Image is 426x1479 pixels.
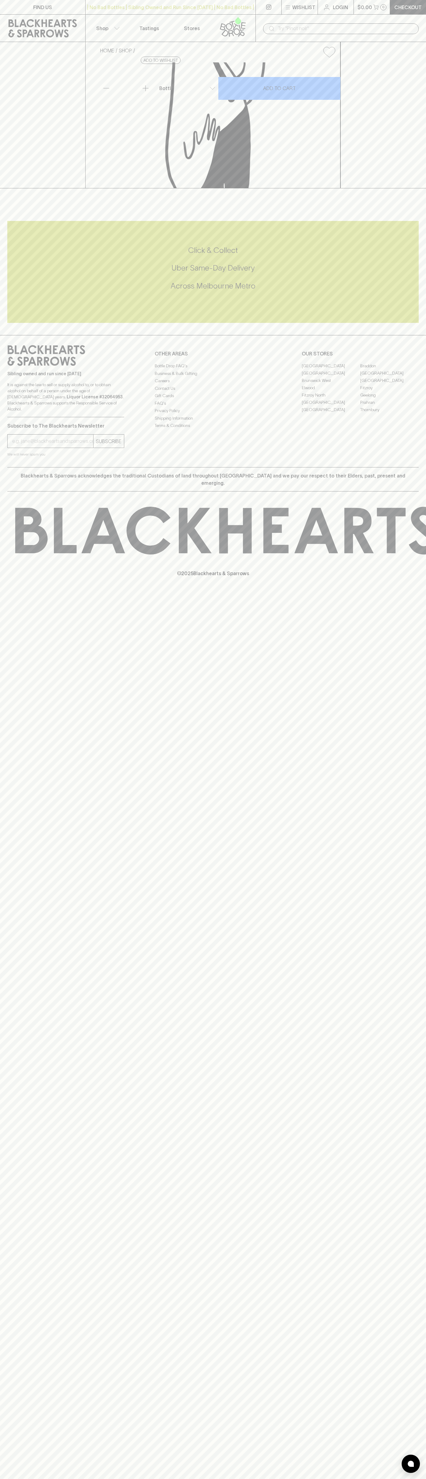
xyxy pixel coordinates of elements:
[302,406,360,413] a: [GEOGRAPHIC_DATA]
[360,377,419,384] a: [GEOGRAPHIC_DATA]
[321,44,338,60] button: Add to wishlist
[360,406,419,413] a: Thornbury
[333,4,348,11] p: Login
[141,57,181,64] button: Add to wishlist
[263,85,296,92] p: ADD TO CART
[360,399,419,406] a: Prahran
[408,1461,414,1467] img: bubble-icon
[100,48,114,53] a: HOME
[7,263,419,273] h5: Uber Same-Day Delivery
[360,391,419,399] a: Geelong
[360,384,419,391] a: Fitzroy
[96,438,121,445] p: SUBSCRIBE
[382,5,385,9] p: 0
[7,422,124,429] p: Subscribe to The Blackhearts Newsletter
[394,4,422,11] p: Checkout
[155,370,272,377] a: Business & Bulk Gifting
[12,472,414,487] p: Blackhearts & Sparrows acknowledges the traditional Custodians of land throughout [GEOGRAPHIC_DAT...
[155,385,272,392] a: Contact Us
[12,436,93,446] input: e.g. jane@blackheartsandsparrows.com.au
[128,15,171,42] a: Tastings
[302,369,360,377] a: [GEOGRAPHIC_DATA]
[357,4,372,11] p: $0.00
[159,85,174,92] p: Bottle
[7,221,419,323] div: Call to action block
[302,377,360,384] a: Brunswick West
[155,400,272,407] a: FAQ's
[67,394,123,399] strong: Liquor License #32064953
[7,245,419,255] h5: Click & Collect
[360,369,419,377] a: [GEOGRAPHIC_DATA]
[155,362,272,370] a: Bottle Drop FAQ's
[155,407,272,414] a: Privacy Policy
[218,77,340,100] button: ADD TO CART
[139,25,159,32] p: Tastings
[119,48,132,53] a: SHOP
[155,377,272,385] a: Careers
[278,24,414,33] input: Try "Pinot noir"
[302,350,419,357] p: OUR STORES
[171,15,213,42] a: Stores
[184,25,200,32] p: Stores
[360,362,419,369] a: Braddon
[86,15,128,42] button: Shop
[155,422,272,429] a: Terms & Conditions
[95,62,340,188] img: Moo Brew Tassie Lager 375ml
[33,4,52,11] p: FIND US
[7,281,419,291] h5: Across Melbourne Metro
[157,82,218,94] div: Bottle
[7,382,124,412] p: It is against the law to sell or supply alcohol to, or to obtain alcohol on behalf of a person un...
[155,350,272,357] p: OTHER AREAS
[155,392,272,400] a: Gift Cards
[302,362,360,369] a: [GEOGRAPHIC_DATA]
[302,399,360,406] a: [GEOGRAPHIC_DATA]
[96,25,108,32] p: Shop
[302,384,360,391] a: Elwood
[155,414,272,422] a: Shipping Information
[7,371,124,377] p: Sibling owned and run since [DATE]
[93,435,124,448] button: SUBSCRIBE
[302,391,360,399] a: Fitzroy North
[7,451,124,457] p: We will never spam you
[292,4,315,11] p: Wishlist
